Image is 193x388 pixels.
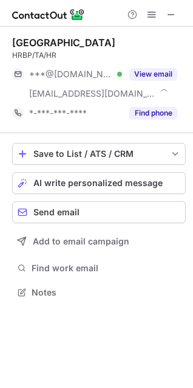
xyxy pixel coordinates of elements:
[12,36,115,49] div: [GEOGRAPHIC_DATA]
[32,263,181,274] span: Find work email
[29,69,113,80] span: ***@[DOMAIN_NAME]
[33,207,80,217] span: Send email
[12,230,186,252] button: Add to email campaign
[12,260,186,277] button: Find work email
[12,172,186,194] button: AI write personalized message
[33,237,129,246] span: Add to email campaign
[33,149,164,159] div: Save to List / ATS / CRM
[129,68,177,80] button: Reveal Button
[129,107,177,119] button: Reveal Button
[12,284,186,301] button: Notes
[32,287,181,298] span: Notes
[12,7,85,22] img: ContactOut v5.3.10
[12,201,186,223] button: Send email
[33,178,163,188] span: AI write personalized message
[12,50,186,61] div: HRBP/TA/HR
[12,143,186,165] button: save-profile-one-click
[29,88,155,99] span: [EMAIL_ADDRESS][DOMAIN_NAME]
